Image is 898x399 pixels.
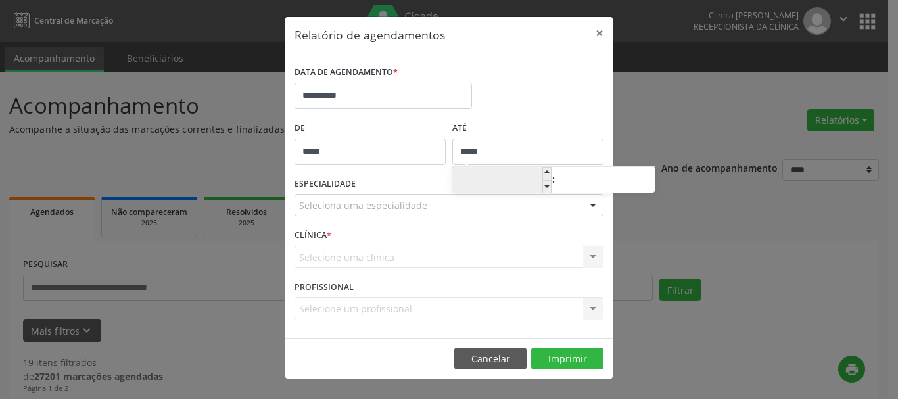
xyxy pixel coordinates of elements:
[295,118,446,139] label: De
[555,168,655,194] input: Minute
[299,199,427,212] span: Seleciona uma especialidade
[586,17,613,49] button: Close
[452,168,552,194] input: Hour
[552,166,555,193] span: :
[295,225,331,246] label: CLÍNICA
[452,118,603,139] label: ATÉ
[295,174,356,195] label: ESPECIALIDADE
[531,348,603,370] button: Imprimir
[295,62,398,83] label: DATA DE AGENDAMENTO
[454,348,527,370] button: Cancelar
[295,277,354,297] label: PROFISSIONAL
[295,26,445,43] h5: Relatório de agendamentos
